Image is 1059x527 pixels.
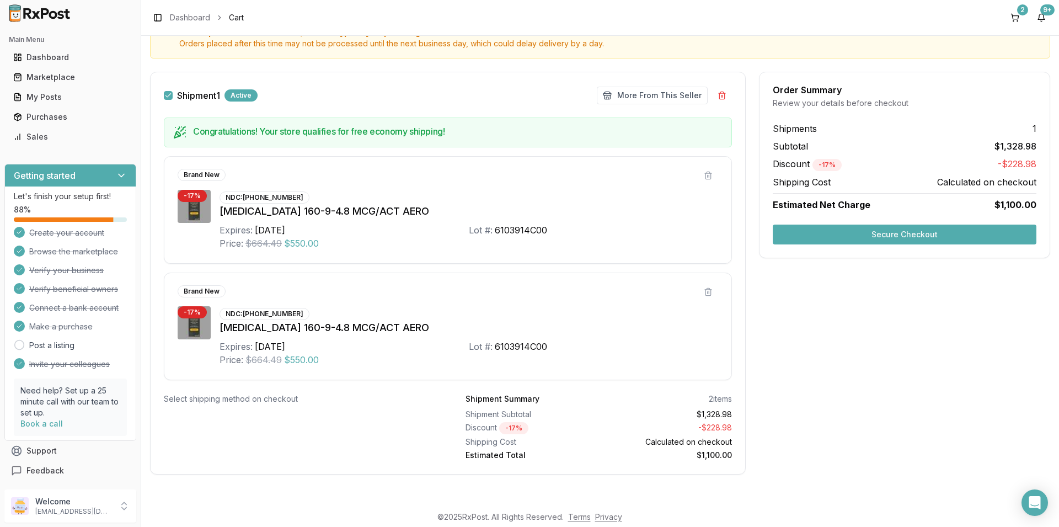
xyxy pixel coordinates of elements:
div: NDC: [PHONE_NUMBER] [220,308,309,320]
div: Shipping Cost [466,436,595,448]
span: Calculated on checkout [937,175,1036,189]
div: Order Summary [773,86,1036,94]
div: [DATE] [255,223,285,237]
button: More From This Seller [597,87,708,104]
div: 9+ [1040,4,1055,15]
span: 88 % [14,204,31,215]
a: Sales [9,127,132,147]
span: Discount [773,158,842,169]
span: Verify your business [29,265,104,276]
div: Brand New [178,169,226,181]
a: Dashboard [9,47,132,67]
div: Price: [220,237,243,250]
div: - 17 % [178,190,207,202]
div: Calculated on checkout [603,436,732,448]
img: Breztri Aerosphere 160-9-4.8 MCG/ACT AERO [178,190,211,223]
a: Post a listing [29,340,74,351]
img: Breztri Aerosphere 160-9-4.8 MCG/ACT AERO [178,306,211,339]
span: Feedback [26,465,64,476]
div: Purchases [13,111,127,123]
span: $664.49 [245,237,282,250]
span: Subtotal [773,140,808,153]
div: Lot #: [469,223,493,237]
span: Estimated Net Charge [773,199,870,210]
div: - 17 % [178,306,207,318]
div: Estimated Total [466,450,595,461]
span: Shipping Cost [773,175,831,189]
label: Shipment 1 [177,91,220,100]
a: Marketplace [9,67,132,87]
div: Open Intercom Messenger [1021,489,1048,516]
button: Purchases [4,108,136,126]
div: Review your details before checkout [773,98,1036,109]
button: Dashboard [4,49,136,66]
button: Sales [4,128,136,146]
h2: Main Menu [9,35,132,44]
span: $1,328.98 [994,140,1036,153]
div: 6103914C00 [495,223,547,237]
span: -$228.98 [998,157,1036,171]
div: Shipment Summary [466,393,539,404]
span: Connect a bank account [29,302,119,313]
div: Lot #: [469,340,493,353]
span: Shipments [773,122,817,135]
span: Orders placed after this time may not be processed until the next business day, which could delay... [179,38,1041,49]
p: Let's finish your setup first! [14,191,127,202]
div: Expires: [220,340,253,353]
div: [DATE] [255,340,285,353]
div: - 17 % [812,159,842,171]
div: Shipment Subtotal [466,409,595,420]
span: Verify beneficial owners [29,284,118,295]
a: Purchases [9,107,132,127]
div: - 17 % [499,422,528,434]
span: Browse the marketplace [29,246,118,257]
a: Privacy [595,512,622,521]
span: $664.49 [245,353,282,366]
span: Create your account [29,227,104,238]
div: Active [224,89,258,102]
div: Expires: [220,223,253,237]
button: Marketplace [4,68,136,86]
div: - $228.98 [603,422,732,434]
span: $550.00 [284,353,319,366]
a: Book a call [20,419,63,428]
div: Marketplace [13,72,127,83]
span: Invite your colleagues [29,359,110,370]
h3: Getting started [14,169,76,182]
p: Welcome [35,496,112,507]
div: $1,328.98 [603,409,732,420]
div: 2 [1017,4,1028,15]
button: 9+ [1033,9,1050,26]
button: Feedback [4,461,136,481]
span: $1,100.00 [994,198,1036,211]
div: Sales [13,131,127,142]
div: My Posts [13,92,127,103]
span: $550.00 [284,237,319,250]
div: [MEDICAL_DATA] 160-9-4.8 MCG/ACT AERO [220,204,718,219]
img: User avatar [11,497,29,515]
button: My Posts [4,88,136,106]
div: $1,100.00 [603,450,732,461]
button: Support [4,441,136,461]
nav: breadcrumb [170,12,244,23]
img: RxPost Logo [4,4,75,22]
span: Make a purchase [29,321,93,332]
a: Terms [568,512,591,521]
div: Select shipping method on checkout [164,393,430,404]
p: [EMAIL_ADDRESS][DOMAIN_NAME] [35,507,112,516]
div: Brand New [178,285,226,297]
div: Price: [220,353,243,366]
h5: Congratulations! Your store qualifies for free economy shipping! [193,127,723,136]
div: Discount [466,422,595,434]
p: Need help? Set up a 25 minute call with our team to set up. [20,385,120,418]
div: 2 items [709,393,732,404]
div: Dashboard [13,52,127,63]
a: Dashboard [170,12,210,23]
div: NDC: [PHONE_NUMBER] [220,191,309,204]
a: My Posts [9,87,132,107]
span: Cart [229,12,244,23]
div: 6103914C00 [495,340,547,353]
button: 2 [1006,9,1024,26]
button: Secure Checkout [773,225,1036,244]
